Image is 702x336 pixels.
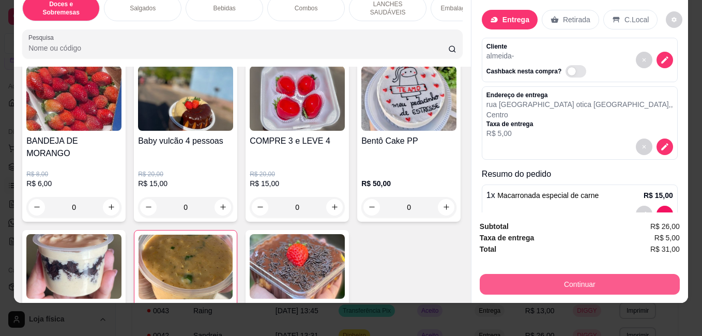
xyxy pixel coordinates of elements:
button: decrease-product-quantity [657,206,673,222]
p: Retirada [563,14,590,25]
button: decrease-product-quantity [657,52,673,68]
p: Endereço de entrega [486,91,673,99]
p: Entrega [502,14,529,25]
p: R$ 15,00 [644,190,673,201]
button: decrease-product-quantity [636,206,652,222]
p: Taxa de entrega [486,120,673,128]
p: Resumo do pedido [482,168,678,180]
strong: Taxa de entrega [480,234,535,242]
input: Pesquisa [28,43,448,53]
p: 1 x [486,189,599,202]
label: Automatic updates [566,65,590,78]
img: product-image [138,66,233,131]
img: product-image [26,66,121,131]
p: C.Local [624,14,649,25]
p: R$ 15,00 [250,178,345,189]
button: increase-product-quantity [215,199,231,216]
button: decrease-product-quantity [636,139,652,155]
p: Salgados [130,4,156,12]
p: almeida - [486,51,590,61]
img: product-image [250,66,345,131]
p: R$ 15,00 [138,178,233,189]
img: product-image [250,234,345,299]
h4: BANDEJA DE MORANGO [26,135,121,160]
p: Cashback nesta compra? [486,67,561,75]
p: Combos [295,4,318,12]
button: increase-product-quantity [103,199,119,216]
button: decrease-product-quantity [657,139,673,155]
button: increase-product-quantity [326,199,343,216]
label: Pesquisa [28,33,57,42]
img: product-image [26,234,121,299]
button: decrease-product-quantity [28,199,45,216]
h4: COMPRE 3 e LEVE 4 [250,135,345,147]
p: R$ 20,00 [138,170,233,178]
button: decrease-product-quantity [636,52,652,68]
p: R$ 20,00 [250,170,345,178]
h4: Baby vulcão 4 pessoas [138,135,233,147]
span: R$ 31,00 [650,243,680,255]
button: decrease-product-quantity [140,199,157,216]
img: product-image [139,235,233,299]
button: Continuar [480,274,680,295]
p: Bebidas [213,4,235,12]
p: Embalagem especial [440,4,498,12]
button: decrease-product-quantity [363,199,380,216]
img: product-image [361,66,456,131]
span: R$ 26,00 [650,221,680,232]
strong: Total [480,245,496,253]
button: decrease-product-quantity [666,11,682,28]
strong: Subtotal [480,222,509,231]
p: R$ 8,00 [26,170,121,178]
p: R$ 5,00 [486,128,673,139]
p: R$ 50,00 [361,178,456,189]
span: R$ 5,00 [654,232,680,243]
p: R$ 6,00 [26,178,121,189]
h4: Bentô Cake PP [361,135,456,147]
span: Macarronada especial de carne [497,191,599,200]
p: Cliente [486,42,590,51]
button: decrease-product-quantity [252,199,268,216]
p: rua [GEOGRAPHIC_DATA] otica [GEOGRAPHIC_DATA] , , Centro [486,99,673,120]
button: increase-product-quantity [438,199,454,216]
